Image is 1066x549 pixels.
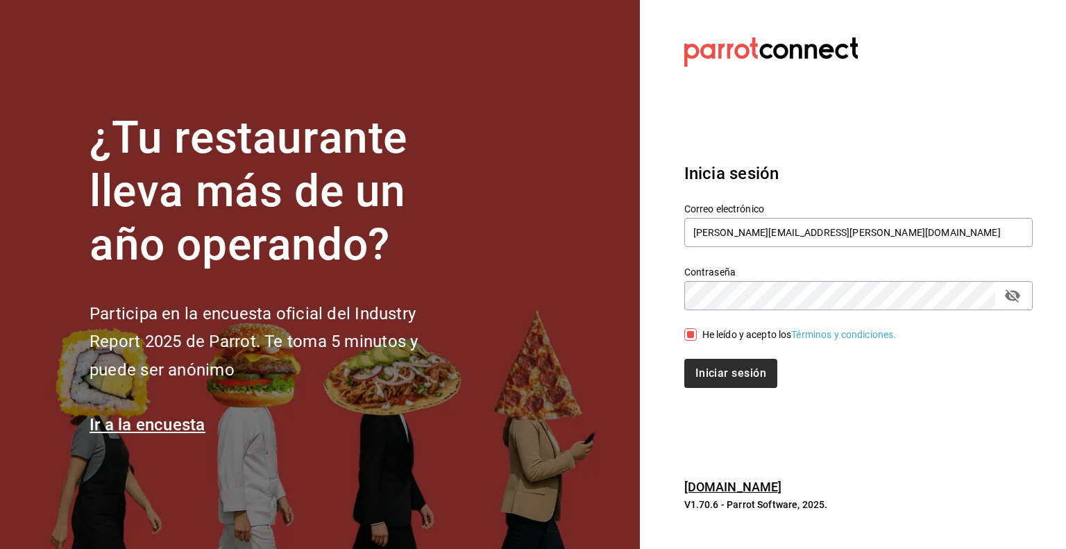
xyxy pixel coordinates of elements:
label: Correo electrónico [684,204,1033,214]
a: Términos y condiciones. [791,329,896,340]
h3: Inicia sesión [684,161,1033,186]
button: passwordField [1001,284,1024,307]
a: [DOMAIN_NAME] [684,480,782,494]
p: V1.70.6 - Parrot Software, 2025. [684,498,1033,512]
h1: ¿Tu restaurante lleva más de un año operando? [90,112,464,271]
div: He leído y acepto los [702,328,897,342]
button: Iniciar sesión [684,359,777,388]
h2: Participa en la encuesta oficial del Industry Report 2025 de Parrot. Te toma 5 minutos y puede se... [90,300,464,385]
label: Contraseña [684,267,1033,277]
input: Ingresa tu correo electrónico [684,218,1033,247]
a: Ir a la encuesta [90,415,205,434]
